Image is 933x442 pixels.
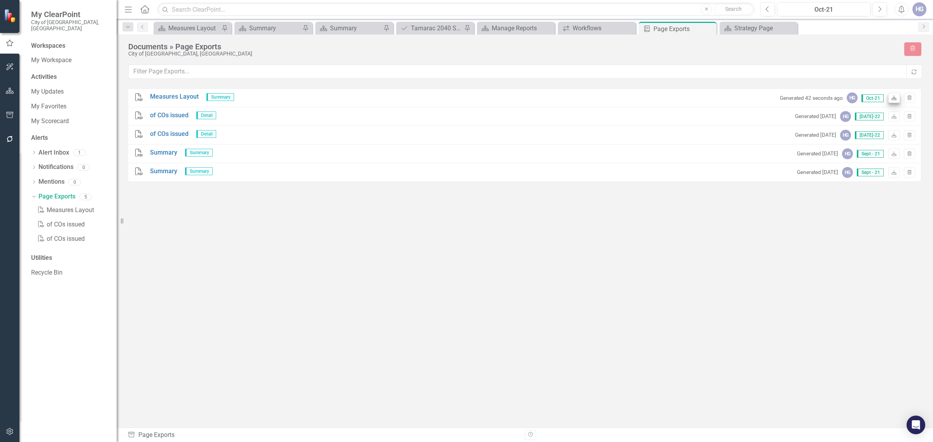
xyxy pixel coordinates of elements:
input: Filter Page Exports... [128,64,907,79]
a: Recycle Bin [31,268,109,277]
a: Summary [150,167,177,176]
span: Summary [185,149,213,157]
span: Oct-21 [861,94,884,102]
a: Page Exports [38,192,75,201]
a: Alert Inbox [38,148,69,157]
div: HG [840,111,851,122]
a: of COs issued [150,130,189,139]
span: Detail [196,130,216,138]
img: ClearPoint Strategy [4,9,17,23]
div: City of [GEOGRAPHIC_DATA], [GEOGRAPHIC_DATA] [128,51,896,57]
div: Utilities [31,254,109,263]
a: Workflows [560,23,634,33]
div: Open Intercom Messenger [907,416,925,434]
div: 1 [73,150,86,156]
a: Measures Layout [155,23,220,33]
a: Summary [317,23,381,33]
span: My ClearPoint [31,10,109,19]
div: Workspaces [31,42,65,50]
div: Page Exports [653,24,715,34]
span: Summary [185,167,213,175]
div: Summary [330,23,381,33]
span: Detail [196,111,216,119]
span: Search [725,6,742,12]
div: Manage Reports [492,23,553,33]
span: [DATE]-22 [855,113,884,120]
a: Tamarac 2040 Strategic Plan - Departmental Action Plan [398,23,462,33]
a: My Workspace [31,56,109,65]
a: My Scorecard [31,117,109,126]
a: Manage Reports [479,23,553,33]
a: of COs issued [35,218,109,232]
div: Activities [31,73,109,82]
small: Generated [DATE] [797,150,838,157]
a: Summary [236,23,301,33]
div: 5 [79,193,92,200]
a: Summary [150,148,177,157]
span: [DATE]-22 [855,131,884,139]
span: Sept - 21 [857,169,884,176]
a: of COs issued [35,232,109,246]
button: HG [912,2,926,16]
div: Oct-21 [780,5,868,14]
small: Generated [DATE] [795,131,836,139]
small: Generated 42 seconds ago [780,94,843,102]
div: HG [840,130,851,141]
small: City of [GEOGRAPHIC_DATA], [GEOGRAPHIC_DATA] [31,19,109,32]
a: Notifications [38,163,73,172]
a: Measures Layout [35,203,109,218]
div: Alerts [31,134,109,143]
div: Page Exports [128,431,519,440]
input: Search ClearPoint... [157,3,755,16]
div: HG [842,167,853,178]
a: of COs issued [150,111,189,120]
a: Measures Layout [150,92,199,101]
div: 0 [77,164,90,171]
div: Strategy Page [734,23,795,33]
div: Documents » Page Exports [128,42,896,51]
div: Workflows [573,23,634,33]
a: Mentions [38,177,65,186]
div: HG [842,148,853,159]
small: Generated [DATE] [795,113,836,120]
button: Oct-21 [777,2,870,16]
a: Strategy Page [722,23,795,33]
div: 0 [68,179,81,185]
small: Generated [DATE] [797,169,838,176]
div: HG [847,92,858,103]
a: My Favorites [31,102,109,111]
div: Measures Layout [168,23,220,33]
div: Summary [249,23,301,33]
a: My Updates [31,87,109,96]
button: Search [714,4,753,15]
span: Summary [206,93,234,101]
div: Tamarac 2040 Strategic Plan - Departmental Action Plan [411,23,462,33]
span: Sept - 21 [857,150,884,158]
